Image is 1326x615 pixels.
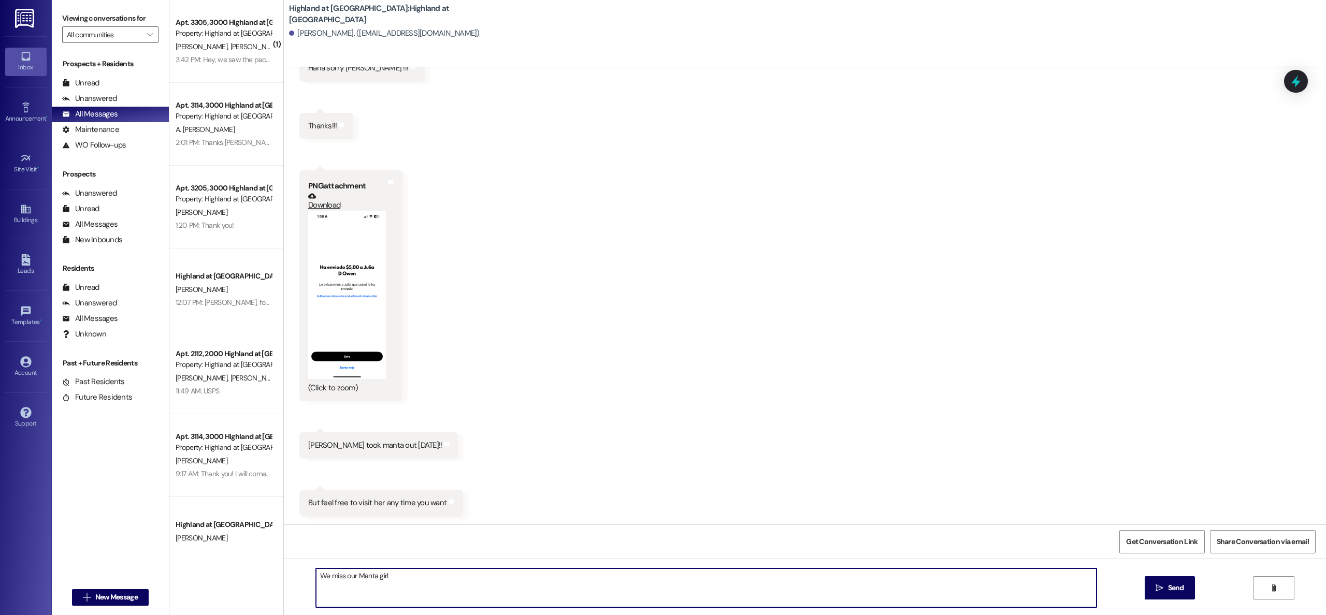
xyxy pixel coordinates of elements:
[62,235,122,245] div: New Inbounds
[230,373,282,383] span: [PERSON_NAME]
[176,194,271,204] div: Property: Highland at [GEOGRAPHIC_DATA]
[5,48,47,76] a: Inbox
[176,55,554,64] div: 3:42 PM: Hey, we saw the package but it then disappeared. We assumed that someone from maintenanc...
[308,383,386,393] div: (Click to zoom)
[176,208,227,217] span: [PERSON_NAME]
[308,181,366,191] b: PNG attachment
[176,271,271,282] div: Highland at [GEOGRAPHIC_DATA]
[5,302,47,330] a: Templates •
[147,31,153,39] i: 
[5,404,47,432] a: Support
[176,533,227,543] span: [PERSON_NAME]
[52,169,169,180] div: Prospects
[62,124,119,135] div: Maintenance
[46,113,48,121] span: •
[52,358,169,369] div: Past + Future Residents
[62,282,99,293] div: Unread
[62,219,118,230] div: All Messages
[176,373,230,383] span: [PERSON_NAME]
[308,192,386,210] a: Download
[62,188,117,199] div: Unanswered
[176,431,271,442] div: Apt. 3114, 3000 Highland at [GEOGRAPHIC_DATA]
[176,456,227,465] span: [PERSON_NAME]
[176,183,271,194] div: Apt. 3205, 3000 Highland at [GEOGRAPHIC_DATA]
[308,440,442,451] div: [PERSON_NAME] took manta out [DATE]!!
[52,58,169,69] div: Prospects + Residents
[62,313,118,324] div: All Messages
[176,359,271,370] div: Property: Highland at [GEOGRAPHIC_DATA]
[176,519,271,530] div: Highland at [GEOGRAPHIC_DATA]
[15,9,36,28] img: ResiDesk Logo
[52,263,169,274] div: Residents
[176,348,271,359] div: Apt. 2112, 2000 Highland at [GEOGRAPHIC_DATA]
[62,376,125,387] div: Past Residents
[176,469,286,478] div: 9:17 AM: Thank you! I will come get it!!
[5,150,47,178] a: Site Visit •
[1217,536,1309,547] span: Share Conversation via email
[62,329,106,340] div: Unknown
[5,251,47,279] a: Leads
[230,42,282,51] span: [PERSON_NAME]
[40,317,41,324] span: •
[62,10,158,26] label: Viewing conversations for
[62,109,118,120] div: All Messages
[62,78,99,89] div: Unread
[308,211,386,379] button: Zoom image
[62,203,99,214] div: Unread
[1270,584,1277,592] i: 
[1156,584,1163,592] i: 
[316,568,1097,607] textarea: We miss our Manta girl
[95,592,138,603] span: New Message
[176,442,271,453] div: Property: Highland at [GEOGRAPHIC_DATA]
[176,111,271,122] div: Property: Highland at [GEOGRAPHIC_DATA]
[1119,530,1204,553] button: Get Conversation Link
[176,221,234,230] div: 1:20 PM: Thank you!
[5,353,47,381] a: Account
[176,386,219,396] div: 11:49 AM: USPS
[83,593,91,602] i: 
[308,121,337,131] div: Thanks!!!
[37,164,39,171] span: •
[62,93,117,104] div: Unanswered
[62,392,132,403] div: Future Residents
[1145,576,1195,599] button: Send
[176,28,271,39] div: Property: Highland at [GEOGRAPHIC_DATA]
[176,42,230,51] span: [PERSON_NAME]
[308,63,408,74] div: Haha sorry [PERSON_NAME] !!!
[176,285,227,294] span: [PERSON_NAME]
[176,125,235,134] span: A. [PERSON_NAME]
[1210,530,1316,553] button: Share Conversation via email
[1168,582,1184,593] span: Send
[67,26,142,43] input: All communities
[1126,536,1198,547] span: Get Conversation Link
[308,497,446,508] div: But feel free to visit her any time you want
[289,28,480,39] div: [PERSON_NAME]. ([EMAIL_ADDRESS][DOMAIN_NAME])
[176,298,657,307] div: 12:07 PM: [PERSON_NAME], for the dogs, I can generate another animal addendum for [PERSON_NAME] +...
[5,200,47,228] a: Buildings
[72,589,149,606] button: New Message
[176,138,278,147] div: 2:01 PM: Thanks [PERSON_NAME]!
[176,100,271,111] div: Apt. 3114, 3000 Highland at [GEOGRAPHIC_DATA]
[62,140,126,151] div: WO Follow-ups
[289,3,496,25] b: Highland at [GEOGRAPHIC_DATA]: Highland at [GEOGRAPHIC_DATA]
[176,17,271,28] div: Apt. 3305, 3000 Highland at [GEOGRAPHIC_DATA]
[62,298,117,309] div: Unanswered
